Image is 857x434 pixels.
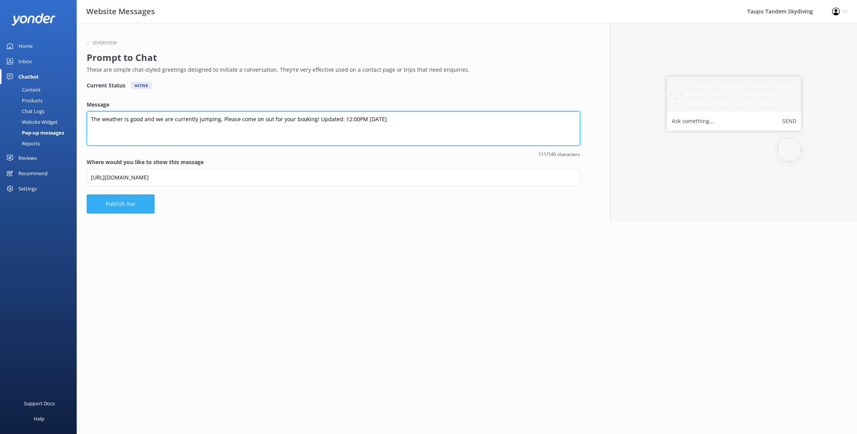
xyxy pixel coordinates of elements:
h6: Overview [92,41,117,45]
div: Products [5,95,43,106]
a: Reports [5,138,77,149]
h5: The weather is good and we are currently jumping. Please come on out for your booking! Updated: 1... [686,81,796,107]
div: Reviews [18,150,37,166]
input: https://www.example.com/page [87,169,580,186]
a: Products [5,95,77,106]
textarea: The weather is good and we are currently jumping. Please come on out for your booking! Updated: 1... [87,111,580,146]
label: Message [87,100,580,109]
div: Inbox [18,54,32,69]
img: yonder-white-logo.png [12,13,56,26]
div: Website Widget [5,117,58,127]
div: Settings [18,181,37,196]
div: Chatbot [18,69,39,84]
div: Reports [5,138,40,149]
a: Content [5,84,77,95]
button: Overview [87,41,117,45]
div: Support Docs [24,396,55,411]
label: Where would you like to show this message [87,158,580,166]
h2: Prompt to Chat [87,50,576,65]
label: Ask something... [672,116,714,126]
h3: Website Messages [86,5,155,18]
p: These are simple chat-styled greetings designed to initiate a conversation. They're very effectiv... [87,66,576,74]
div: Active [131,82,152,89]
button: Publish live [87,194,155,214]
a: Chat Logs [5,106,77,117]
button: Send [782,116,796,126]
div: Home [18,38,33,54]
div: Help [34,411,44,426]
h4: Current Status [87,82,125,89]
div: Chat Logs [5,106,44,117]
a: Website Widget [5,117,77,127]
a: Pop-up messages [5,127,77,138]
div: Recommend [18,166,48,181]
span: 111/140 characters [87,151,580,158]
div: Pop-up messages [5,127,64,138]
div: Content [5,84,41,95]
